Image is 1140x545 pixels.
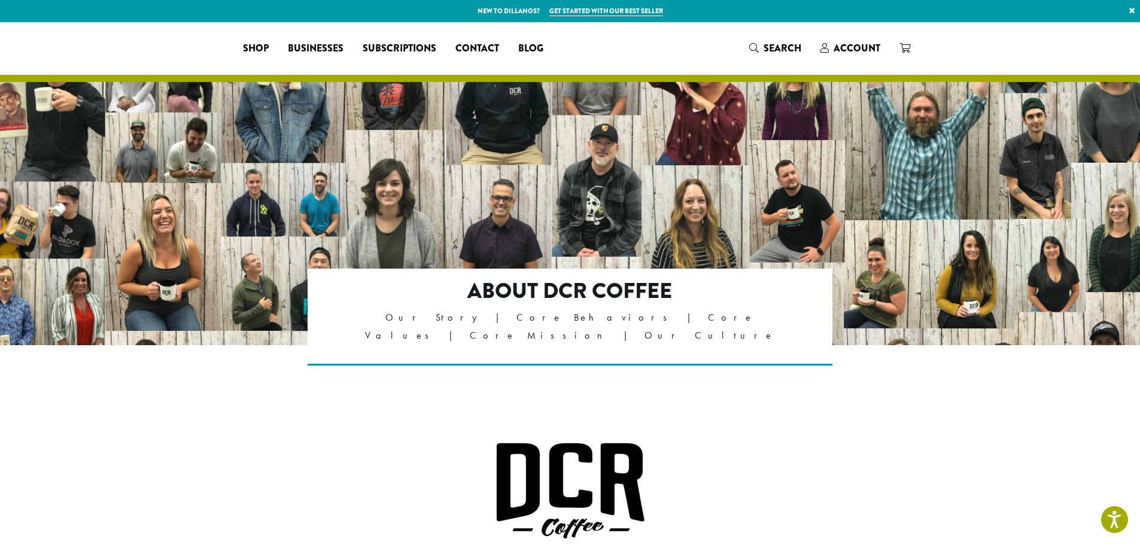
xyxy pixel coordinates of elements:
span: Blog [518,41,543,56]
a: Get started with our best seller [549,6,663,16]
span: Subscriptions [363,41,436,56]
span: Businesses [288,41,343,56]
img: DCR Coffee Logo [495,442,645,540]
span: Account [834,41,880,55]
a: Search [740,38,811,58]
span: Search [764,41,801,55]
span: Shop [243,41,269,56]
p: Our Story | Core Behaviors | Core Values | Core Mission | Our Culture [359,309,781,345]
h2: About DCR Coffee [359,278,781,304]
a: Shop [233,39,278,58]
span: Contact [455,41,499,56]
